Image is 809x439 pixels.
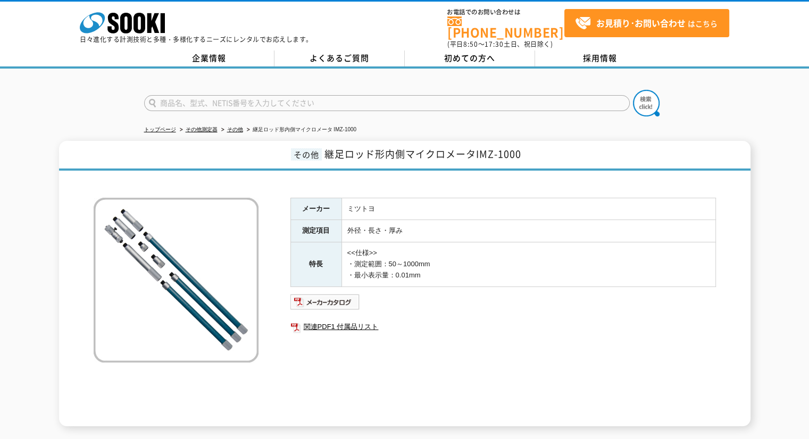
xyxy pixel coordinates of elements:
[144,126,176,132] a: トップページ
[245,124,357,136] li: 継足ロッド形内側マイクロメータ IMZ-1000
[463,39,478,49] span: 8:50
[274,50,405,66] a: よくあるご質問
[444,52,495,64] span: 初めての方へ
[447,9,564,15] span: お電話でのお問い合わせは
[324,147,521,161] span: 継足ロッド形内側マイクロメータIMZ-1000
[290,293,360,310] img: メーカーカタログ
[485,39,504,49] span: 17:30
[535,50,665,66] a: 採用情報
[341,242,715,286] td: <<仕様>> ・測定範囲：50～1000mm ・最小表示量：0.01mm
[290,198,341,220] th: メーカー
[227,126,243,132] a: その他
[290,300,360,308] a: メーカーカタログ
[94,198,258,362] img: 継足ロッド形内側マイクロメータ IMZ-1000
[291,148,322,161] span: その他
[596,16,686,29] strong: お見積り･お問い合わせ
[290,220,341,242] th: 測定項目
[144,95,630,111] input: 商品名、型式、NETIS番号を入力してください
[575,15,718,31] span: はこちら
[186,126,218,132] a: その他測定器
[341,198,715,220] td: ミツトヨ
[447,39,553,49] span: (平日 ～ 土日、祝日除く)
[633,90,660,116] img: btn_search.png
[80,36,313,43] p: 日々進化する計測技術と多種・多様化するニーズにレンタルでお応えします。
[405,50,535,66] a: 初めての方へ
[447,16,564,38] a: [PHONE_NUMBER]
[564,9,729,37] a: お見積り･お問い合わせはこちら
[290,242,341,286] th: 特長
[290,320,716,334] a: 関連PDF1 付属品リスト
[341,220,715,242] td: 外径・長さ・厚み
[144,50,274,66] a: 企業情報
